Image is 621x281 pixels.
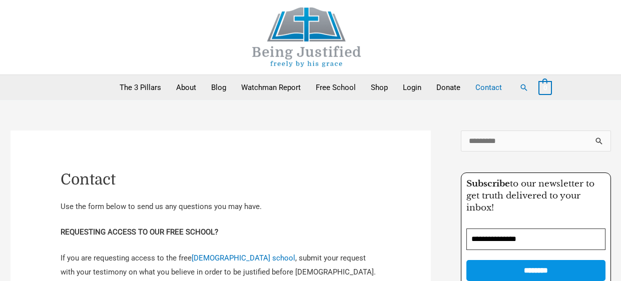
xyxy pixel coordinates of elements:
a: Contact [468,75,509,100]
img: Being Justified [232,7,382,67]
a: Shop [363,75,395,100]
a: Watchman Report [234,75,308,100]
strong: Subscribe [466,178,510,189]
a: View Shopping Cart, empty [538,83,552,92]
nav: Primary Site Navigation [112,75,509,100]
a: Blog [204,75,234,100]
h1: Contact [61,170,381,188]
strong: REQUESTING ACCESS TO OUR FREE SCHOOL? [61,227,218,236]
a: About [169,75,204,100]
span: 0 [543,84,547,91]
a: Donate [429,75,468,100]
a: [DEMOGRAPHIC_DATA] school [192,253,295,262]
a: The 3 Pillars [112,75,169,100]
a: Login [395,75,429,100]
span: to our newsletter to get truth delivered to your inbox! [466,178,594,213]
input: Email Address * [466,228,605,250]
a: Free School [308,75,363,100]
p: Use the form below to send us any questions you may have. [61,200,381,214]
a: Search button [519,83,528,92]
